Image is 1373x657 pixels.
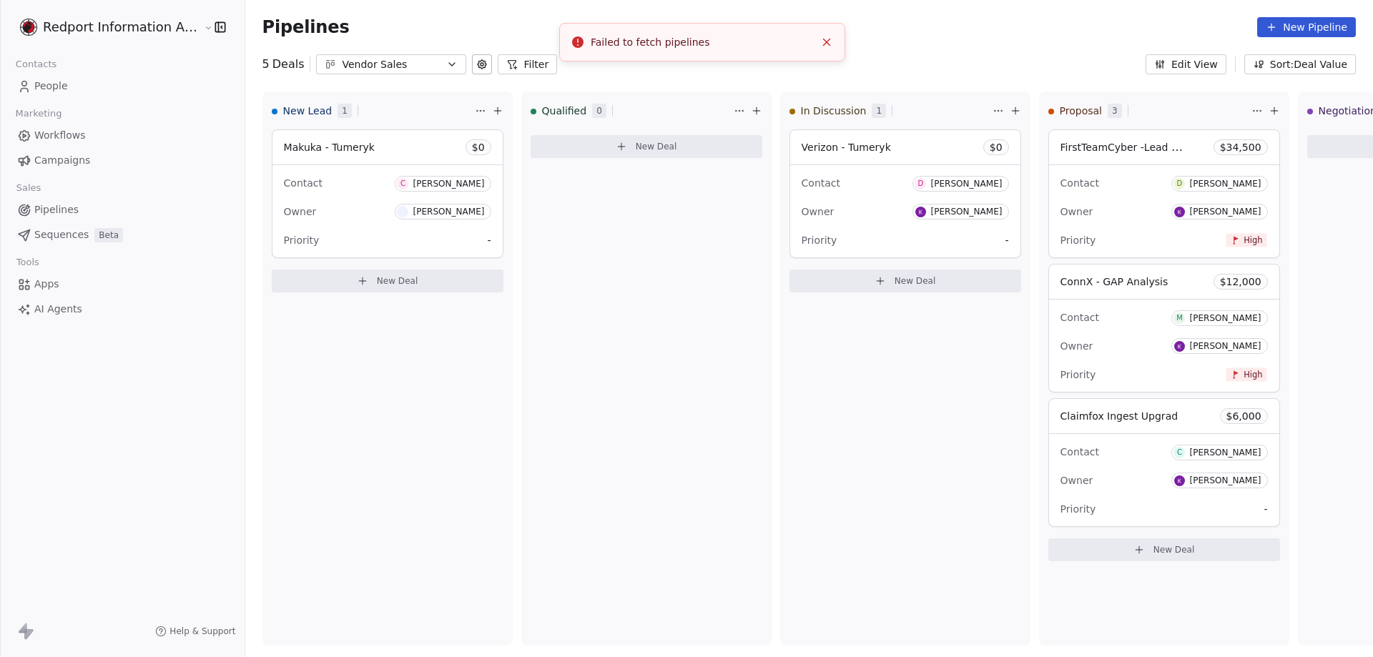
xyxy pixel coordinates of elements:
span: Pipelines [34,202,79,217]
span: Proposal [1060,104,1102,118]
iframe: Intercom live chat [1324,608,1359,643]
div: Proposal3 [1048,92,1249,129]
a: Campaigns [11,149,233,172]
span: 0 [592,104,606,118]
span: Owner [1060,340,1093,352]
span: New Deal [895,275,936,287]
span: New Deal [377,275,418,287]
div: Claimfox Ingest Upgrad$6,000ContactC[PERSON_NAME]OwnerK[PERSON_NAME]Priority- [1048,398,1280,527]
span: In Discussion [801,104,867,118]
img: K [1174,207,1185,217]
span: Sales [10,177,47,199]
img: K [915,207,926,217]
span: Owner [802,206,835,217]
div: In Discussion1 [789,92,990,129]
span: Beta [94,228,123,242]
span: Contact [1060,312,1099,323]
div: [PERSON_NAME] [1189,341,1261,351]
span: Owner [1060,475,1093,486]
span: Owner [1060,206,1093,217]
span: New Deal [636,141,677,152]
button: Sort: Deal Value [1244,54,1356,74]
div: D [1177,178,1183,189]
button: New Deal [789,270,1021,292]
span: Marketing [9,103,68,124]
span: 1 [338,104,352,118]
button: New Deal [531,135,762,158]
span: High [1244,369,1262,380]
div: [PERSON_NAME] [1189,313,1261,323]
div: [PERSON_NAME] [1189,207,1261,217]
div: Makuka - Tumeryk$0ContactC[PERSON_NAME]Owner[PERSON_NAME]Priority- [272,129,503,258]
span: 1 [872,104,886,118]
span: Contact [1060,446,1099,458]
button: New Pipeline [1257,17,1356,37]
span: Help & Support [169,626,235,637]
button: New Deal [272,270,503,292]
span: Priority [284,234,320,246]
a: SequencesBeta [11,223,233,247]
div: [PERSON_NAME] [1189,179,1261,189]
div: Failed to fetch pipelines [591,35,815,50]
span: - [1005,233,1008,247]
span: Sequences [34,227,89,242]
div: [PERSON_NAME] [413,207,484,217]
div: FirstTeamCyber -Lead Generation$34,500ContactD[PERSON_NAME]OwnerK[PERSON_NAME]PriorityHigh [1048,129,1280,258]
span: Deals [272,56,305,73]
span: ConnX - GAP Analysis [1060,276,1168,287]
span: $ 34,500 [1220,140,1261,154]
span: Makuka - Tumeryk [284,142,375,153]
span: Redport Information Assurance [43,18,200,36]
div: Verizon - Tumeryk$0ContactD[PERSON_NAME]OwnerK[PERSON_NAME]Priority- [789,129,1021,258]
span: Qualified [542,104,587,118]
div: [PERSON_NAME] [930,179,1002,189]
img: Redport_hacker_head.png [20,19,37,36]
a: People [11,74,233,98]
a: Pipelines [11,198,233,222]
span: High [1244,234,1262,245]
div: New Lead1 [272,92,472,129]
button: New Deal [1048,538,1280,561]
div: ConnX - GAP Analysis$12,000ContactM[PERSON_NAME]OwnerK[PERSON_NAME]PriorityHigh [1048,264,1280,392]
span: Contact [284,177,323,189]
button: Filter [498,54,557,74]
img: K [1174,475,1185,486]
span: New Lead [283,104,333,118]
span: Pipelines [262,17,350,37]
span: Owner [284,206,317,217]
span: Contact [1060,177,1099,189]
span: $ 6,000 [1226,409,1261,423]
span: Contacts [9,54,63,75]
div: C [400,178,405,189]
span: Priority [1060,234,1096,246]
div: D [918,178,924,189]
span: FirstTeamCyber -Lead Generation [1060,140,1227,154]
div: Vendor Sales [342,57,441,72]
span: People [34,79,68,94]
div: 5 [262,56,305,73]
button: Redport Information Assurance [17,15,194,39]
span: $ 0 [472,140,485,154]
span: Priority [1060,503,1096,515]
div: Qualified0 [531,92,731,129]
span: - [1264,502,1267,516]
span: Apps [34,277,59,292]
span: Contact [802,177,840,189]
span: Priority [802,234,837,246]
span: $ 12,000 [1220,275,1261,289]
span: $ 0 [990,140,1003,154]
div: [PERSON_NAME] [1189,475,1261,485]
a: AI Agents [11,297,233,321]
div: [PERSON_NAME] [413,179,484,189]
span: Workflows [34,128,86,143]
span: Priority [1060,369,1096,380]
div: C [1177,447,1182,458]
span: 3 [1108,104,1122,118]
button: Close toast [817,33,836,51]
a: Apps [11,272,233,296]
span: Verizon - Tumeryk [802,142,891,153]
div: [PERSON_NAME] [1189,448,1261,458]
span: Claimfox Ingest Upgrad [1060,410,1178,422]
span: - [487,233,491,247]
span: AI Agents [34,302,82,317]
